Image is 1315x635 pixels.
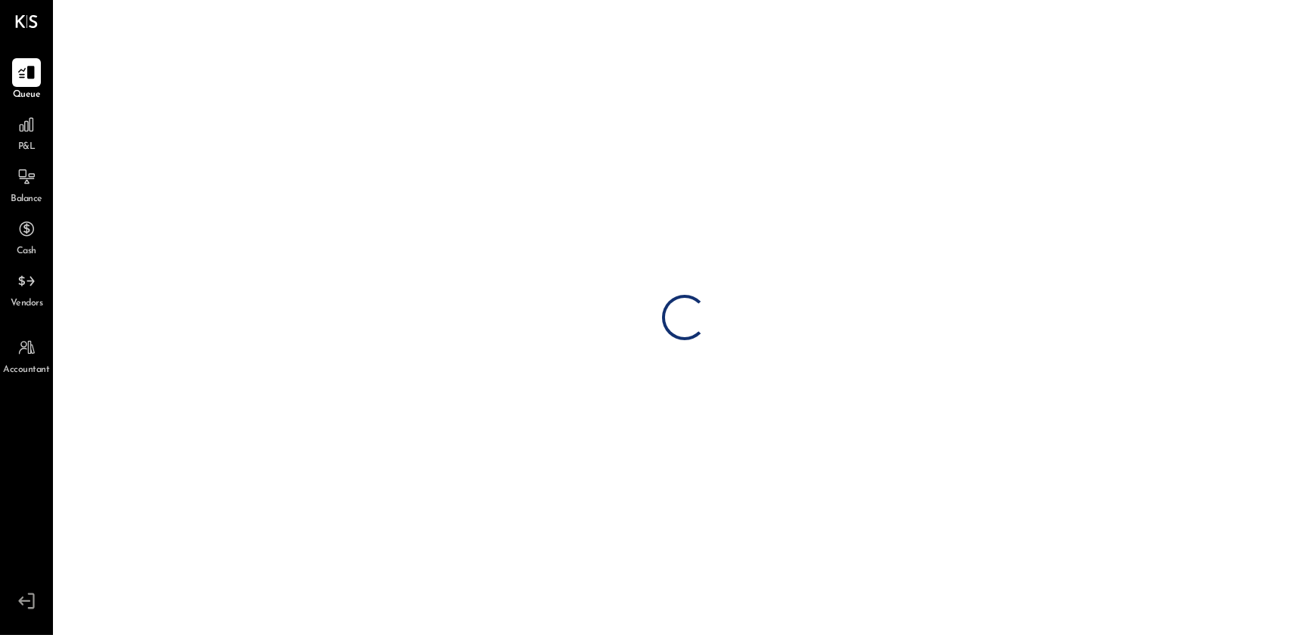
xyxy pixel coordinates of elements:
a: Cash [1,215,52,259]
span: Cash [17,245,36,259]
span: Queue [13,88,41,102]
span: Vendors [11,297,43,311]
a: Balance [1,163,52,206]
a: P&L [1,110,52,154]
span: Balance [11,193,42,206]
span: Accountant [4,364,50,377]
span: P&L [18,141,36,154]
a: Queue [1,58,52,102]
a: Vendors [1,267,52,311]
a: Accountant [1,333,52,377]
